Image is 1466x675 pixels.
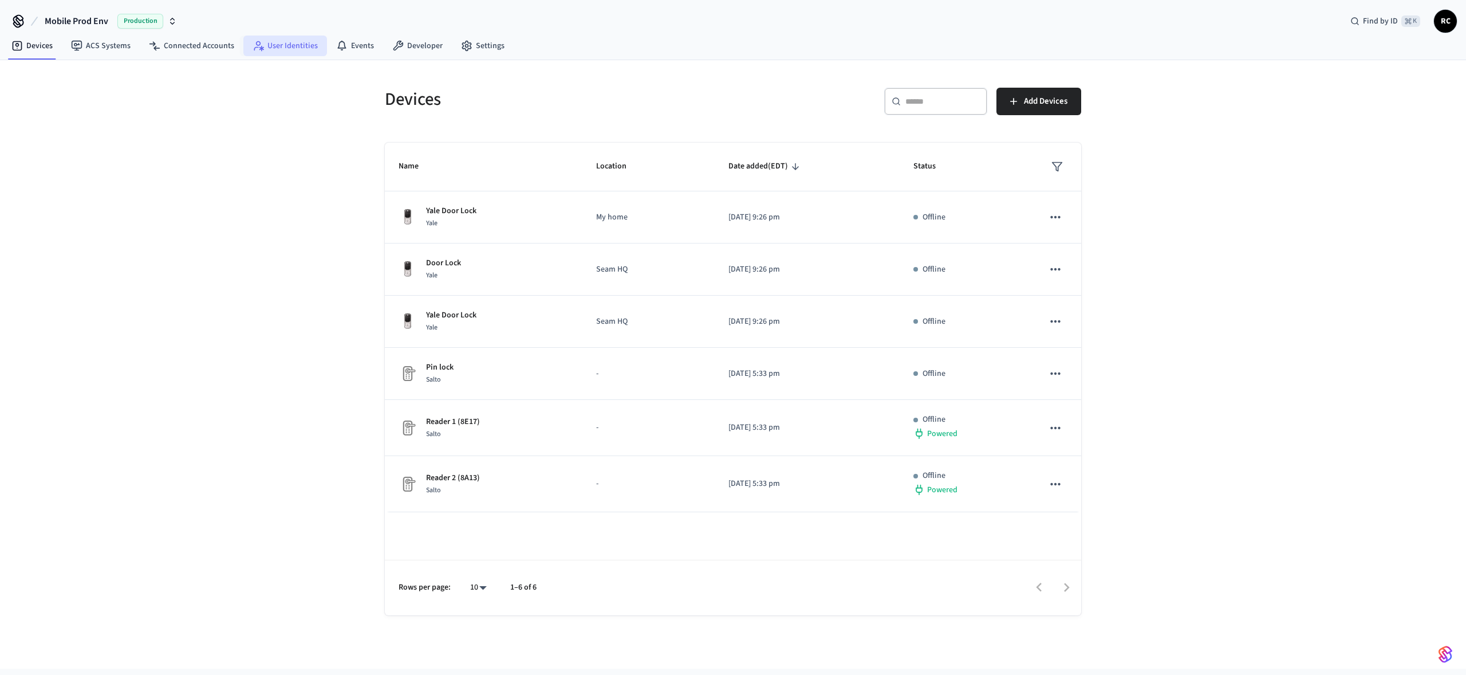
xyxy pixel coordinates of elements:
a: Settings [452,36,514,56]
span: Yale [426,270,438,280]
span: Name [399,158,434,175]
img: Yale Assure Touchscreen Wifi Smart Lock, Satin Nickel, Front [399,312,417,331]
button: RC [1434,10,1457,33]
button: Add Devices [996,88,1081,115]
p: Offline [923,264,945,276]
p: 1–6 of 6 [510,582,537,594]
p: - [596,422,701,434]
a: Connected Accounts [140,36,243,56]
p: My home [596,211,701,223]
a: User Identities [243,36,327,56]
p: Reader 2 (8A13) [426,472,480,484]
a: Events [327,36,383,56]
span: Add Devices [1024,94,1067,109]
span: Powered [927,484,957,496]
div: Find by ID⌘ K [1341,11,1429,32]
p: [DATE] 9:26 pm [728,211,886,223]
img: Placeholder Lock Image [399,419,417,437]
p: Door Lock [426,257,461,269]
p: [DATE] 5:33 pm [728,422,886,434]
p: Offline [923,316,945,328]
p: - [596,368,701,380]
span: Salto [426,375,441,384]
a: Developer [383,36,452,56]
p: Reader 1 (8E17) [426,416,480,428]
span: ⌘ K [1401,15,1420,27]
p: [DATE] 9:26 pm [728,316,886,328]
img: SeamLogoGradient.69752ec5.svg [1439,645,1452,664]
span: Powered [927,428,957,439]
img: Yale Assure Touchscreen Wifi Smart Lock, Satin Nickel, Front [399,260,417,278]
h5: Devices [385,88,726,111]
p: Seam HQ [596,264,701,276]
img: Placeholder Lock Image [399,364,417,383]
p: [DATE] 5:33 pm [728,478,886,490]
p: Rows per page: [399,582,451,594]
p: [DATE] 5:33 pm [728,368,886,380]
p: Offline [923,414,945,426]
p: Offline [923,368,945,380]
span: Salto [426,429,441,439]
img: Placeholder Lock Image [399,475,417,493]
span: Mobile Prod Env [45,14,108,28]
span: Date added(EDT) [728,158,803,175]
p: Offline [923,470,945,482]
img: Yale Assure Touchscreen Wifi Smart Lock, Satin Nickel, Front [399,208,417,226]
p: Seam HQ [596,316,701,328]
p: Yale Door Lock [426,309,476,321]
span: Yale [426,218,438,228]
span: Location [596,158,641,175]
a: Devices [2,36,62,56]
p: Offline [923,211,945,223]
span: Yale [426,323,438,332]
table: sticky table [385,143,1081,512]
span: Status [913,158,951,175]
p: Pin lock [426,362,454,374]
span: Find by ID [1363,15,1398,27]
p: [DATE] 9:26 pm [728,264,886,276]
p: Yale Door Lock [426,205,476,217]
span: Salto [426,485,441,495]
span: RC [1435,11,1456,32]
div: 10 [464,579,492,596]
p: - [596,478,701,490]
span: Production [117,14,163,29]
a: ACS Systems [62,36,140,56]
